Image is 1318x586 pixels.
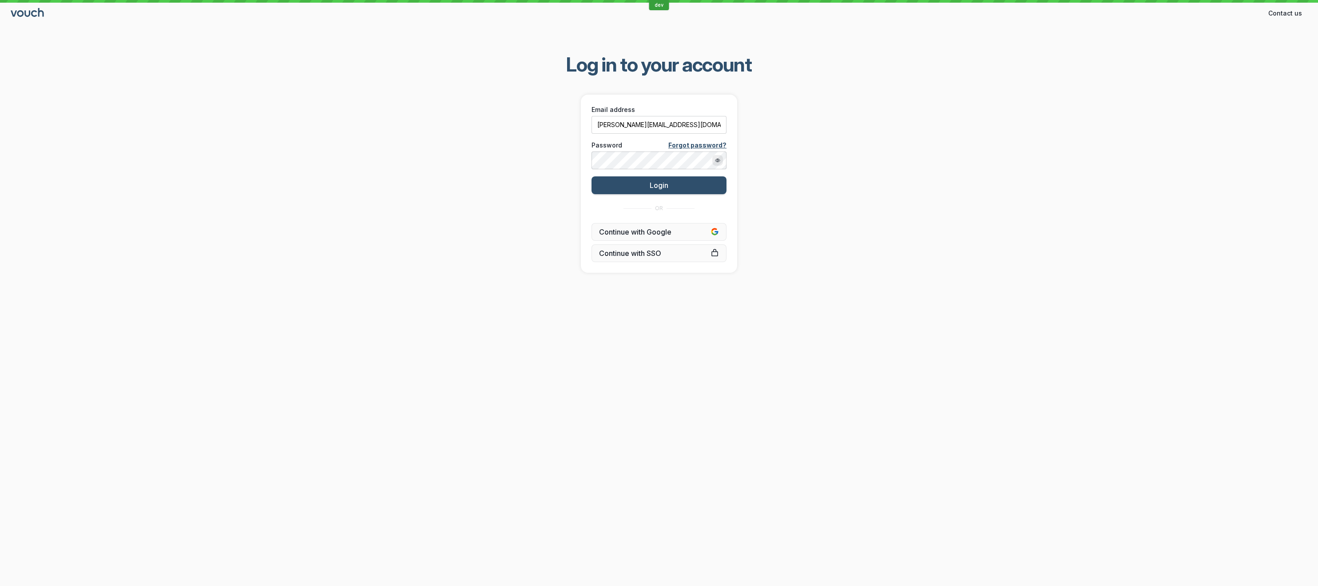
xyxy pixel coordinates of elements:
[592,105,635,114] span: Email address
[1268,9,1302,18] span: Contact us
[1263,6,1307,20] button: Contact us
[712,155,723,166] button: Show password
[599,227,719,236] span: Continue with Google
[592,141,622,150] span: Password
[592,223,726,241] button: Continue with Google
[592,244,726,262] a: Continue with SSO
[592,176,726,194] button: Login
[655,205,663,212] span: OR
[650,181,668,190] span: Login
[599,249,719,258] span: Continue with SSO
[11,10,45,17] a: Go to sign in
[668,141,726,150] a: Forgot password?
[566,52,752,77] span: Log in to your account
